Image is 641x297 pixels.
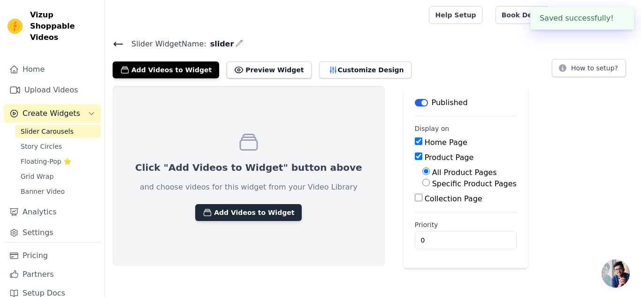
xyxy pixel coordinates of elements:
[4,81,101,99] a: Upload Videos
[552,59,626,77] button: How to setup?
[140,182,358,193] p: and choose videos for this widget from your Video Library
[432,97,468,108] p: Published
[30,9,97,43] span: Vizup Shoppable Videos
[572,7,633,23] p: Fittitude Fashion
[552,66,626,75] a: How to setup?
[15,185,101,198] a: Banner Video
[15,140,101,153] a: Story Circles
[432,179,517,188] label: Specific Product Pages
[557,7,633,23] button: F Fittitude Fashion
[432,168,497,177] label: All Product Pages
[15,155,101,168] a: Floating-Pop ⭐
[227,61,311,78] button: Preview Widget
[415,220,517,229] label: Priority
[425,138,467,147] label: Home Page
[425,194,482,203] label: Collection Page
[429,6,482,24] a: Help Setup
[236,38,243,50] div: Edit Name
[21,187,65,196] span: Banner Video
[23,108,80,119] span: Create Widgets
[4,246,101,265] a: Pricing
[21,172,53,181] span: Grid Wrap
[21,142,62,151] span: Story Circles
[614,13,625,24] button: Close
[124,38,206,50] span: Slider Widget Name:
[15,170,101,183] a: Grid Wrap
[21,157,71,166] span: Floating-Pop ⭐
[425,153,474,162] label: Product Page
[113,61,219,78] button: Add Videos to Widget
[530,7,634,30] div: Saved successfully!
[4,104,101,123] button: Create Widgets
[4,223,101,242] a: Settings
[602,259,630,288] div: Open chat
[15,125,101,138] a: Slider Carousels
[8,19,23,34] img: Vizup
[135,161,362,174] p: Click "Add Videos to Widget" button above
[319,61,412,78] button: Customize Design
[4,203,101,221] a: Analytics
[206,38,234,50] span: slider
[21,127,74,136] span: Slider Carousels
[4,265,101,284] a: Partners
[4,60,101,79] a: Home
[496,6,549,24] a: Book Demo
[195,204,302,221] button: Add Videos to Widget
[415,124,450,133] legend: Display on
